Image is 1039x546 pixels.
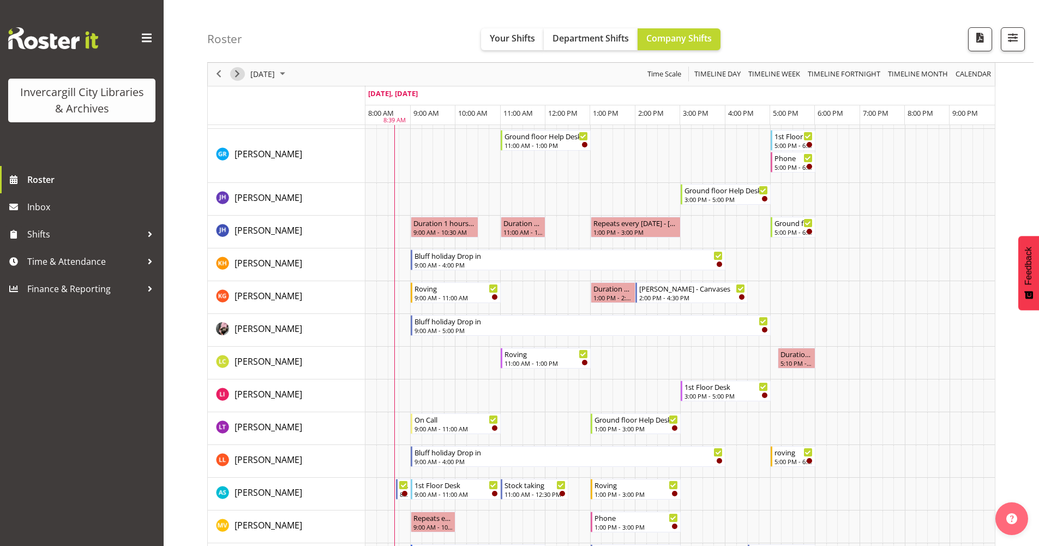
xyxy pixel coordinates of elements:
td: Jillian Hunter resource [208,216,365,248]
div: Grace Roscoe-Squires"s event - 1st Floor Desk Begin From Wednesday, September 24, 2025 at 5:00:00... [771,130,815,151]
div: [PERSON_NAME] - Canvases [639,283,745,294]
div: Roving [594,479,678,490]
div: Newspapers [400,479,408,490]
div: 5:10 PM - 6:00 PM [780,359,813,367]
button: Department Shifts [544,28,638,50]
span: [PERSON_NAME] [235,486,302,498]
img: Rosterit website logo [8,27,98,49]
div: 3:00 PM - 5:00 PM [684,391,768,400]
div: Linda Cooper"s event - Roving Begin From Wednesday, September 24, 2025 at 11:00:00 AM GMT+12:00 E... [501,348,591,369]
span: Timeline Fortnight [807,68,881,81]
td: Keyu Chen resource [208,314,365,347]
div: Ground floor Help Desk [774,217,813,228]
button: Your Shifts [481,28,544,50]
a: [PERSON_NAME] [235,453,302,466]
div: Katie Greene"s event - Arty Arvo - Canvases Begin From Wednesday, September 24, 2025 at 2:00:00 P... [635,282,748,303]
td: Lyndsay Tautari resource [208,412,365,445]
button: Timeline Day [693,68,743,81]
span: Department Shifts [552,32,629,44]
span: Your Shifts [490,32,535,44]
a: [PERSON_NAME] [235,486,302,499]
div: 1st Floor Desk [684,381,768,392]
div: September 24, 2025 [247,63,292,86]
div: Jillian Hunter"s event - Repeats every wednesday - Jillian Hunter Begin From Wednesday, September... [591,217,681,238]
div: Stock taking [505,479,566,490]
a: [PERSON_NAME] [235,191,302,204]
span: [DATE] [249,68,276,81]
div: 9:00 AM - 11:00 AM [415,490,498,498]
span: 8:00 PM [908,108,933,118]
span: 4:00 PM [728,108,754,118]
div: Ground floor Help Desk [684,185,768,195]
span: [PERSON_NAME] [235,148,302,160]
span: Timeline Week [747,68,801,81]
button: Fortnight [806,68,882,81]
div: Lyndsay Tautari"s event - Ground floor Help Desk Begin From Wednesday, September 24, 2025 at 1:00... [591,413,681,434]
div: 9:00 AM - 4:00 PM [415,457,723,466]
div: 11:00 AM - 12:00 PM [503,228,543,236]
div: Lynette Lockett"s event - roving Begin From Wednesday, September 24, 2025 at 5:00:00 PM GMT+12:00... [771,446,815,467]
div: 5:00 PM - 6:00 PM [774,163,813,171]
div: Mandy Stenton"s event - 1st Floor Desk Begin From Wednesday, September 24, 2025 at 9:00:00 AM GMT... [411,479,501,500]
div: 3:00 PM - 5:00 PM [684,195,768,204]
div: Roving [415,283,498,294]
a: [PERSON_NAME] [235,147,302,161]
a: [PERSON_NAME] [235,420,302,434]
span: [PERSON_NAME] [235,257,302,269]
span: [PERSON_NAME] [235,421,302,433]
div: Bluff holiday Drop in [415,250,723,261]
div: 9:00 AM - 5:00 PM [415,326,768,335]
div: 8:39 AM [383,116,406,126]
div: Bluff holiday Drop in [415,447,723,458]
div: Duration 1 hours - [PERSON_NAME] [503,217,543,228]
span: Shifts [27,226,142,242]
span: Timeline Month [887,68,949,81]
div: Invercargill City Libraries & Archives [19,84,145,117]
span: [PERSON_NAME] [235,224,302,236]
span: 10:00 AM [458,108,488,118]
div: Kaela Harley"s event - Bluff holiday Drop in Begin From Wednesday, September 24, 2025 at 9:00:00 ... [411,250,725,270]
div: 9:00 AM - 11:00 AM [415,424,498,433]
span: 9:00 AM [413,108,439,118]
td: Grace Roscoe-Squires resource [208,129,365,183]
div: Grace Roscoe-Squires"s event - Phone Begin From Wednesday, September 24, 2025 at 5:00:00 PM GMT+1... [771,152,815,173]
span: 6:00 PM [818,108,843,118]
a: [PERSON_NAME] [235,388,302,401]
div: 5:00 PM - 6:00 PM [774,228,813,236]
td: Kaela Harley resource [208,248,365,281]
div: Jillian Hunter"s event - Ground floor Help Desk Begin From Wednesday, September 24, 2025 at 5:00:... [771,217,815,238]
span: 3:00 PM [683,108,708,118]
button: Previous [212,68,226,81]
div: Marion van Voornveld"s event - Phone Begin From Wednesday, September 24, 2025 at 1:00:00 PM GMT+1... [591,512,681,532]
div: Repeats every [DATE] - [PERSON_NAME] [593,217,678,228]
span: [PERSON_NAME] [235,323,302,335]
span: [PERSON_NAME] [235,355,302,367]
span: 11:00 AM [503,108,533,118]
span: Company Shifts [646,32,712,44]
td: Katie Greene resource [208,281,365,314]
div: Duration 0 hours - [PERSON_NAME] [780,348,813,359]
td: Mandy Stenton resource [208,478,365,511]
a: [PERSON_NAME] [235,519,302,532]
span: [PERSON_NAME] [235,454,302,466]
span: 1:00 PM [593,108,618,118]
a: [PERSON_NAME] [235,355,302,368]
div: 9:00 AM - 10:30 AM [413,228,476,236]
span: [DATE], [DATE] [368,88,418,98]
span: 9:00 PM [952,108,978,118]
div: Jill Harpur"s event - Ground floor Help Desk Begin From Wednesday, September 24, 2025 at 3:00:00 ... [681,184,771,205]
span: Time Scale [646,68,682,81]
td: Marion van Voornveld resource [208,511,365,543]
span: [PERSON_NAME] [235,192,302,204]
div: Marion van Voornveld"s event - Repeats every wednesday - Marion van Voornveld Begin From Wednesda... [411,512,455,532]
div: 5:00 PM - 6:00 PM [774,457,813,466]
a: [PERSON_NAME] [235,289,302,302]
span: 5:00 PM [773,108,798,118]
span: 8:00 AM [368,108,394,118]
td: Jill Harpur resource [208,183,365,216]
div: 2:00 PM - 4:30 PM [639,293,745,302]
div: previous period [209,63,228,86]
div: 8:40 AM - 9:00 AM [400,490,408,498]
button: Company Shifts [638,28,720,50]
button: Download a PDF of the roster for the current day [968,27,992,51]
